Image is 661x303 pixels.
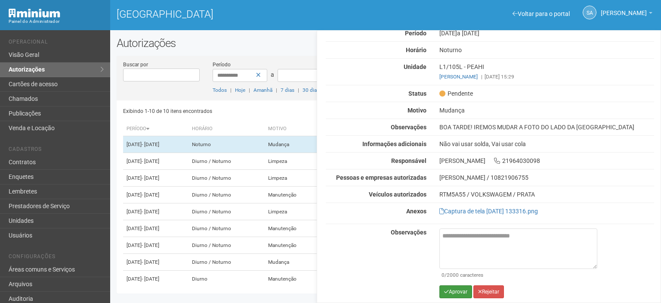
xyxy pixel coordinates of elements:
[9,253,104,262] li: Configurações
[433,106,661,114] div: Mudança
[406,47,426,53] strong: Horário
[265,254,323,271] td: Mudança
[213,87,227,93] a: Todos
[336,174,426,181] strong: Pessoas e empresas autorizadas
[188,170,265,187] td: Diurno / Noturno
[188,237,265,254] td: Diurno / Noturno
[405,30,426,37] strong: Período
[123,170,188,187] td: [DATE]
[188,203,265,220] td: Diurno / Noturno
[369,191,426,198] strong: Veículos autorizados
[253,87,272,93] a: Amanhã
[123,122,188,136] th: Período
[123,105,386,118] div: Exibindo 1-10 de 10 itens encontrados
[265,122,323,136] th: Motivo
[433,46,661,54] div: Noturno
[281,87,294,93] a: 7 dias
[188,254,265,271] td: Diurno / Noturno
[513,10,570,17] a: Voltar para o portal
[123,203,188,220] td: [DATE]
[408,107,426,114] strong: Motivo
[391,124,426,131] strong: Observações
[188,271,265,287] td: Diurno
[601,11,652,18] a: [PERSON_NAME]
[442,272,445,278] span: 0
[265,187,323,203] td: Manutenção
[439,285,472,298] button: Aprovar
[601,1,647,16] span: Silvio Anjos
[188,153,265,170] td: Diurno / Noturno
[142,192,159,198] span: - [DATE]
[439,174,654,181] div: [PERSON_NAME] / 10821906755
[123,153,188,170] td: [DATE]
[213,61,231,69] label: Período
[265,220,323,237] td: Manutenção
[442,271,595,279] div: /2000 caracteres
[439,90,473,97] span: Pendente
[188,220,265,237] td: Diurno / Noturno
[404,63,426,70] strong: Unidade
[391,157,426,164] strong: Responsável
[473,285,504,298] button: Rejeitar
[188,122,265,136] th: Horário
[188,136,265,153] td: Noturno
[123,254,188,271] td: [DATE]
[142,242,159,248] span: - [DATE]
[123,187,188,203] td: [DATE]
[298,87,299,93] span: |
[433,63,661,81] div: L1/105L - PEAHI
[123,220,188,237] td: [DATE]
[265,203,323,220] td: Limpeza
[188,187,265,203] td: Diurno / Noturno
[433,29,661,37] div: [DATE]
[123,61,148,69] label: Buscar por
[265,136,323,153] td: Mudança
[408,90,426,97] strong: Status
[433,140,661,148] div: Não vai usar solda, Vai usar cola
[433,157,661,165] div: [PERSON_NAME] 21964030098
[276,87,277,93] span: |
[265,170,323,187] td: Limpeza
[142,158,159,164] span: - [DATE]
[142,276,159,282] span: - [DATE]
[303,87,319,93] a: 30 dias
[457,30,479,37] span: a [DATE]
[123,271,188,287] td: [DATE]
[117,9,379,20] h1: [GEOGRAPHIC_DATA]
[271,71,274,78] span: a
[142,175,159,181] span: - [DATE]
[9,9,60,18] img: Minium
[439,208,538,215] a: Captura de tela [DATE] 133316.png
[235,87,245,93] a: Hoje
[123,136,188,153] td: [DATE]
[142,209,159,215] span: - [DATE]
[142,225,159,231] span: - [DATE]
[117,37,655,50] h2: Autorizações
[249,87,250,93] span: |
[406,208,426,215] strong: Anexos
[439,191,654,198] div: RTM5A55 / VOLKSWAGEM / PRATA
[123,237,188,254] td: [DATE]
[230,87,232,93] span: |
[362,141,426,147] strong: Informações adicionais
[265,237,323,254] td: Manutenção
[9,18,104,25] div: Painel do Administrador
[142,141,159,147] span: - [DATE]
[391,229,426,236] strong: Observações
[433,123,661,131] div: BOA TARDE! IREMOS MUDAR A FOTO DO LADO DA [GEOGRAPHIC_DATA]
[439,73,654,81] div: [DATE] 15:29
[9,39,104,48] li: Operacional
[583,6,596,19] a: SA
[265,271,323,287] td: Manutenção
[439,74,478,80] a: [PERSON_NAME]
[142,259,159,265] span: - [DATE]
[9,146,104,155] li: Cadastros
[481,74,482,80] span: |
[265,153,323,170] td: Limpeza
